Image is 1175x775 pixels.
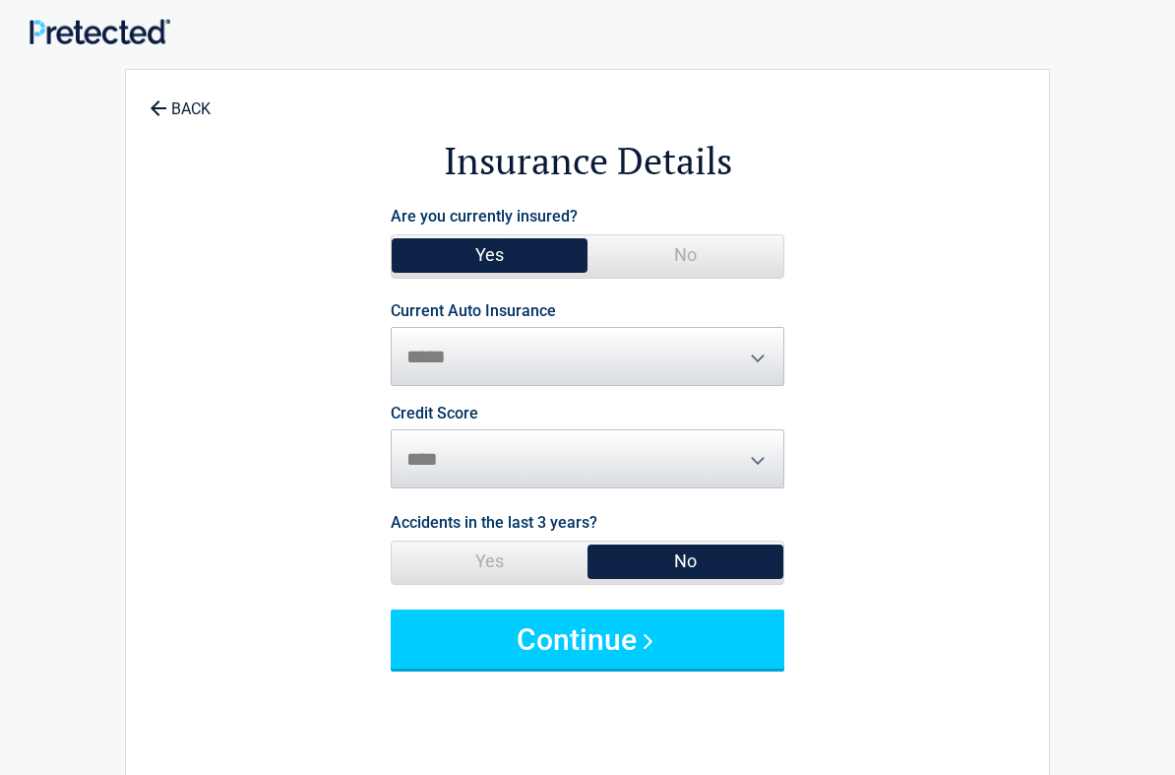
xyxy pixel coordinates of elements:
[392,542,587,581] span: Yes
[587,235,783,275] span: No
[391,610,784,669] button: Continue
[391,509,597,536] label: Accidents in the last 3 years?
[391,406,478,421] label: Credit Score
[234,136,941,186] h2: Insurance Details
[391,203,578,229] label: Are you currently insured?
[146,83,215,117] a: BACK
[392,235,587,275] span: Yes
[30,19,170,44] img: Main Logo
[391,303,556,319] label: Current Auto Insurance
[587,542,783,581] span: No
